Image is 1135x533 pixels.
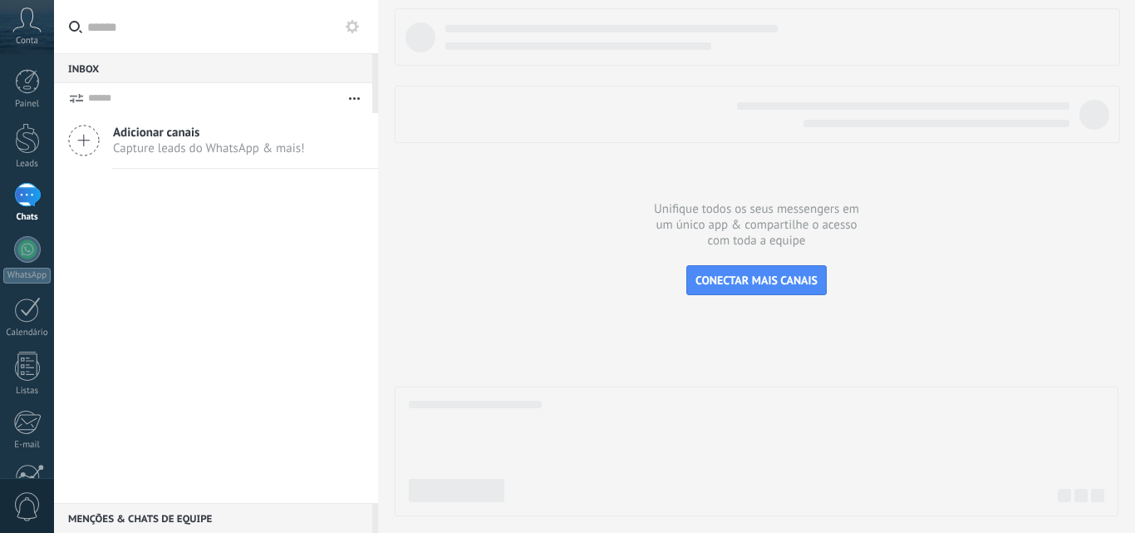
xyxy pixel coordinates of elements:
div: E-mail [3,440,52,451]
div: WhatsApp [3,268,51,284]
div: Calendário [3,328,52,338]
span: Capture leads do WhatsApp & mais! [113,141,305,156]
div: Menções & Chats de equipe [54,503,372,533]
span: CONECTAR MAIS CANAIS [695,273,818,288]
span: Adicionar canais [113,125,305,141]
button: CONECTAR MAIS CANAIS [686,265,827,295]
div: Painel [3,99,52,110]
div: Listas [3,386,52,397]
div: Leads [3,159,52,170]
div: Inbox [54,53,372,83]
div: Chats [3,212,52,223]
span: Conta [16,36,38,47]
